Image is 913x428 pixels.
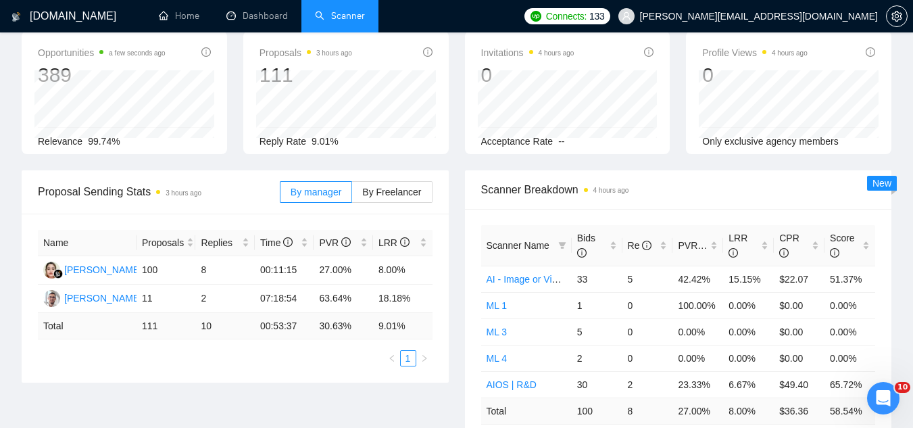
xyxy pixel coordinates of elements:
[774,371,824,398] td: $49.40
[314,313,373,339] td: 30.63 %
[729,248,738,258] span: info-circle
[774,266,824,292] td: $22.07
[201,47,211,57] span: info-circle
[53,269,63,279] img: gigradar-bm.png
[872,178,891,189] span: New
[772,49,808,57] time: 4 hours ago
[88,136,120,147] span: 99.74%
[159,10,199,22] a: homeHome
[260,62,352,88] div: 111
[723,345,774,371] td: 0.00%
[314,285,373,313] td: 63.64%
[558,241,566,249] span: filter
[487,300,508,311] a: ML 1
[824,371,875,398] td: 65.72%
[38,313,137,339] td: Total
[416,350,433,366] button: right
[572,398,622,424] td: 100
[589,9,604,24] span: 133
[283,237,293,247] span: info-circle
[539,49,574,57] time: 4 hours ago
[830,233,855,258] span: Score
[43,290,60,307] img: BC
[824,345,875,371] td: 0.00%
[572,345,622,371] td: 2
[388,354,396,362] span: left
[109,49,165,57] time: a few seconds ago
[556,235,569,256] span: filter
[622,318,673,345] td: 0
[260,136,306,147] span: Reply Rate
[702,62,808,88] div: 0
[867,382,899,414] iframe: Intercom live chat
[400,237,410,247] span: info-circle
[315,10,365,22] a: searchScanner
[401,351,416,366] a: 1
[195,230,255,256] th: Replies
[11,6,21,28] img: logo
[64,262,142,277] div: [PERSON_NAME]
[43,292,142,303] a: BC[PERSON_NAME]
[291,187,341,197] span: By manager
[702,136,839,147] span: Only exclusive agency members
[572,318,622,345] td: 5
[577,248,587,258] span: info-circle
[384,350,400,366] li: Previous Page
[672,266,723,292] td: 42.42%
[195,285,255,313] td: 2
[774,398,824,424] td: $ 36.36
[593,187,629,194] time: 4 hours ago
[260,237,293,248] span: Time
[824,318,875,345] td: 0.00%
[672,398,723,424] td: 27.00 %
[481,45,574,61] span: Invitations
[195,256,255,285] td: 8
[774,318,824,345] td: $0.00
[572,266,622,292] td: 33
[243,10,288,22] span: Dashboard
[672,371,723,398] td: 23.33%
[255,313,314,339] td: 00:53:37
[824,266,875,292] td: 51.37%
[558,136,564,147] span: --
[723,398,774,424] td: 8.00 %
[423,47,433,57] span: info-circle
[64,291,142,306] div: [PERSON_NAME]
[723,292,774,318] td: 0.00%
[137,230,196,256] th: Proposals
[373,313,433,339] td: 9.01 %
[622,266,673,292] td: 5
[886,5,908,27] button: setting
[416,350,433,366] li: Next Page
[628,240,652,251] span: Re
[481,62,574,88] div: 0
[316,49,352,57] time: 3 hours ago
[723,266,774,292] td: 15.15%
[622,345,673,371] td: 0
[830,248,839,258] span: info-circle
[400,350,416,366] li: 1
[895,382,910,393] span: 10
[530,11,541,22] img: upwork-logo.png
[312,136,339,147] span: 9.01%
[702,45,808,61] span: Profile Views
[38,45,166,61] span: Opportunities
[622,398,673,424] td: 8
[642,241,651,250] span: info-circle
[142,235,184,250] span: Proposals
[779,233,799,258] span: CPR
[378,237,410,248] span: LRR
[572,292,622,318] td: 1
[481,398,572,424] td: Total
[166,189,201,197] time: 3 hours ago
[672,292,723,318] td: 100.00%
[577,233,595,258] span: Bids
[38,136,82,147] span: Relevance
[729,233,747,258] span: LRR
[572,371,622,398] td: 30
[362,187,421,197] span: By Freelancer
[420,354,428,362] span: right
[481,136,553,147] span: Acceptance Rate
[319,237,351,248] span: PVR
[644,47,653,57] span: info-circle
